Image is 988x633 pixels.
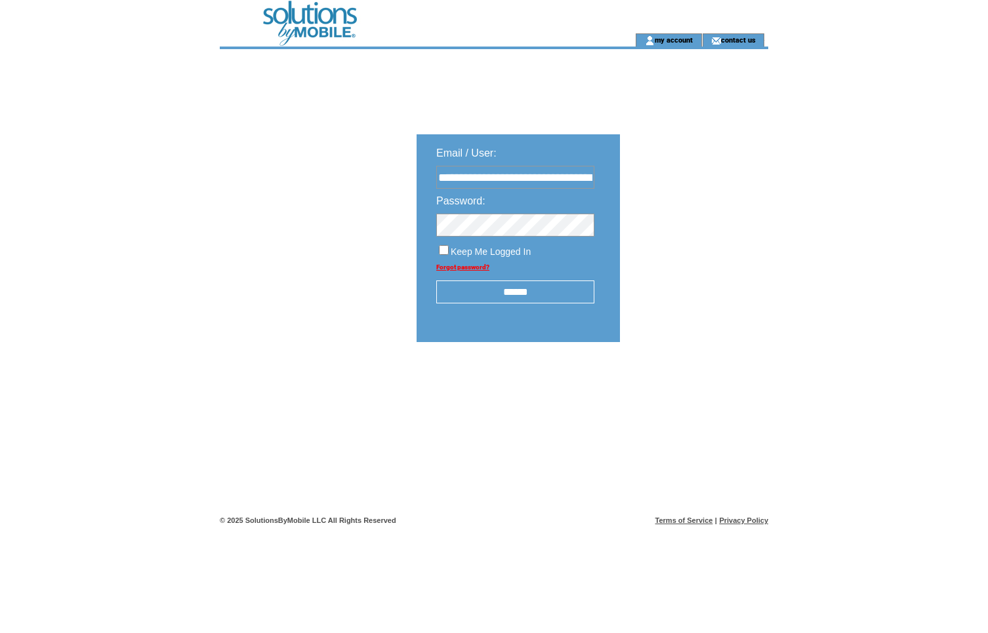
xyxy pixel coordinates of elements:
img: account_icon.gif;jsessionid=A96D1AE5C9058505239C023707FA88F7 [645,35,655,46]
a: Terms of Service [655,516,713,524]
img: contact_us_icon.gif;jsessionid=A96D1AE5C9058505239C023707FA88F7 [711,35,721,46]
span: © 2025 SolutionsByMobile LLC All Rights Reserved [220,516,396,524]
span: Keep Me Logged In [451,246,531,257]
a: contact us [721,35,756,44]
span: Email / User: [436,147,497,159]
span: Password: [436,195,485,206]
img: transparent.png;jsessionid=A96D1AE5C9058505239C023707FA88F7 [658,375,724,391]
span: | [715,516,717,524]
a: my account [655,35,693,44]
a: Forgot password? [436,263,489,271]
a: Privacy Policy [719,516,768,524]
